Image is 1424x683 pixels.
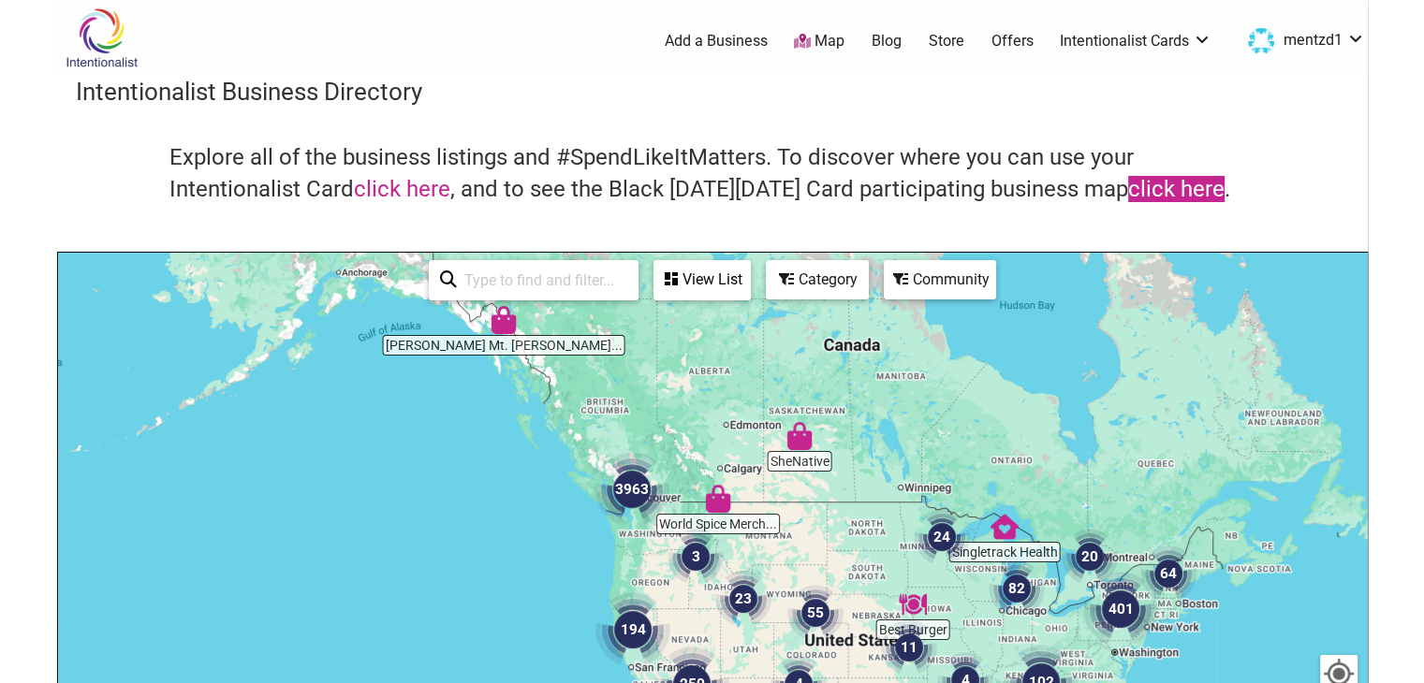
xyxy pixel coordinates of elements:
div: 23 [708,563,779,634]
a: Intentionalist Cards [1060,31,1211,51]
div: 401 [1076,564,1166,654]
div: 64 [1133,538,1204,609]
div: Category [768,262,867,298]
div: 3963 [587,444,677,534]
div: 55 [780,577,851,648]
div: 20 [1054,521,1125,592]
div: 24 [906,501,977,573]
div: 11 [873,612,945,683]
a: mentzd1 [1239,24,1365,58]
h3: Intentionalist Business Directory [76,75,1349,109]
input: Type to find and filter... [457,262,627,298]
a: Blog [872,31,902,51]
div: 3 [660,521,731,592]
div: View List [655,262,749,298]
div: Singletrack Health [983,505,1026,548]
a: click here [1128,176,1225,202]
div: See a list of the visible businesses [653,260,751,300]
div: World Spice Merchants [697,477,740,520]
div: 194 [588,585,678,675]
img: Intentionalist [57,7,146,68]
a: Offers [991,31,1034,51]
h4: Explore all of the business listings and #SpendLikeItMatters. To discover where you can use your ... [169,142,1255,205]
div: Filter by Community [884,260,996,299]
div: Type to search and filter [429,260,639,300]
a: Store [929,31,964,51]
div: Tripp's Mt. Juneau Trading Post [482,298,525,341]
a: Add a Business [664,31,767,51]
div: Filter by category [766,260,869,299]
a: click here [354,176,450,202]
div: 82 [981,553,1052,624]
div: SheNative [778,414,821,458]
a: Map [794,31,844,52]
div: Community [886,262,994,298]
div: Best Burger [891,583,934,626]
